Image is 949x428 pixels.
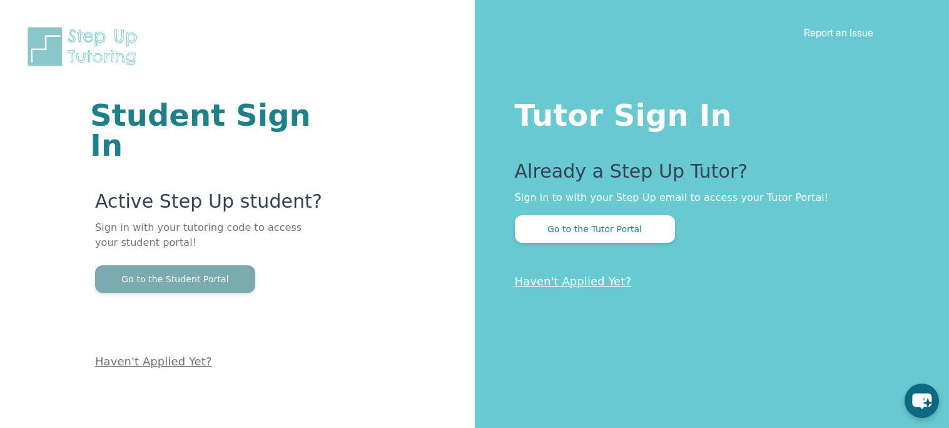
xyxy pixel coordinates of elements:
button: Go to the Tutor Portal [515,215,675,243]
img: Step Up Tutoring horizontal logo [25,25,145,68]
a: Go to the Student Portal [95,273,255,285]
p: Sign in to with your Step Up email to access your Tutor Portal! [515,190,900,205]
button: chat-button [905,384,939,418]
h1: Student Sign In [90,100,325,160]
p: Sign in with your tutoring code to access your student portal! [95,220,325,265]
a: Go to the Tutor Portal [515,223,675,235]
p: Already a Step Up Tutor? [515,160,900,190]
a: Haven't Applied Yet? [515,275,632,288]
button: Go to the Student Portal [95,265,255,293]
p: Active Step Up student? [95,190,325,220]
a: Report an Issue [804,26,873,39]
a: Haven't Applied Yet? [95,355,212,368]
h1: Tutor Sign In [515,95,900,130]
